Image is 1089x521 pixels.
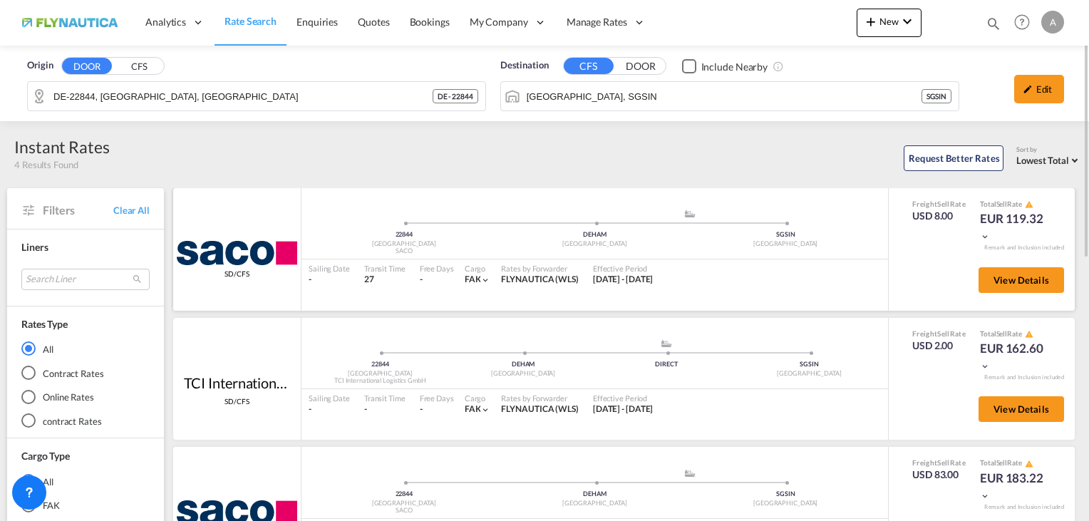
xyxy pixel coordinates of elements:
[501,393,578,403] div: Rates by Forwarder
[974,503,1075,511] div: Remark and Inclusion included
[980,491,990,501] md-icon: icon-chevron-down
[593,274,654,284] span: [DATE] - [DATE]
[371,360,389,368] span: 22844
[500,58,549,73] span: Destination
[465,393,491,403] div: Cargo
[224,396,249,406] span: SD/CFS
[420,393,454,403] div: Free Days
[993,274,1049,286] span: View Details
[912,209,966,223] div: USD 8.00
[974,244,1075,252] div: Remark and Inclusion included
[593,393,654,403] div: Effective Period
[21,474,150,488] md-radio-button: All
[980,458,1051,469] div: Total Rate
[27,58,53,73] span: Origin
[43,202,113,218] span: Filters
[410,16,450,28] span: Bookings
[309,369,452,378] div: [GEOGRAPHIC_DATA]
[420,263,454,274] div: Free Days
[396,230,413,238] span: 22844
[980,340,1051,374] div: EUR 162.60
[996,458,1008,467] span: Sell
[28,82,485,110] md-input-container: DE-22844, Norderstedt, Schleswig-Holstein
[1041,11,1064,33] div: A
[1023,458,1033,469] button: icon-alert
[899,13,916,30] md-icon: icon-chevron-down
[224,15,277,27] span: Rate Search
[912,458,966,468] div: Freight Rate
[364,263,406,274] div: Transit Time
[21,341,150,356] md-radio-button: All
[564,58,614,74] button: CFS
[912,329,966,339] div: Freight Rate
[937,458,949,467] span: Sell
[986,16,1001,37] div: icon-magnify
[452,360,595,369] div: DEHAM
[62,58,112,74] button: DOOR
[595,360,738,369] div: DIRECT
[1016,151,1082,167] md-select: Select: Lowest Total
[616,58,666,75] button: DOOR
[773,61,784,72] md-icon: Unchecked: Ignores neighbouring ports when fetching rates.Checked : Includes neighbouring ports w...
[738,360,881,369] div: SGSIN
[593,274,654,286] div: 01 Oct 2024 - 31 Oct 2025
[465,274,481,284] span: FAK
[1023,84,1033,94] md-icon: icon-pencil
[701,60,768,74] div: Include Nearby
[567,15,627,29] span: Manage Rates
[986,16,1001,31] md-icon: icon-magnify
[145,15,186,29] span: Analytics
[1016,155,1069,166] span: Lowest Total
[309,247,500,256] div: SACO
[1025,200,1033,209] md-icon: icon-alert
[21,241,48,253] span: Liners
[912,339,966,353] div: USD 2.00
[980,232,990,242] md-icon: icon-chevron-down
[690,230,881,239] div: SGSIN
[309,499,500,508] div: [GEOGRAPHIC_DATA]
[309,274,350,286] div: -
[14,158,78,171] span: 4 Results Found
[480,275,490,285] md-icon: icon-chevron-down
[114,58,164,75] button: CFS
[681,470,698,477] md-icon: assets/icons/custom/ship-fill.svg
[690,490,881,499] div: SGSIN
[21,6,118,38] img: 9ba71a70730211f0938d81abc5cb9893.png
[912,468,966,482] div: USD 83.00
[980,210,1051,244] div: EUR 119.32
[364,393,406,403] div: Transit Time
[904,145,1003,171] button: Request Better Rates
[980,361,990,371] md-icon: icon-chevron-down
[682,58,768,73] md-checkbox: Checkbox No Ink
[21,366,150,380] md-radio-button: Contract Rates
[309,403,350,416] div: -
[500,239,691,249] div: [GEOGRAPHIC_DATA]
[500,490,691,499] div: DEHAM
[470,15,528,29] span: My Company
[996,200,1008,208] span: Sell
[1016,145,1082,155] div: Sort by
[980,470,1051,504] div: EUR 183.22
[396,490,413,497] span: 22844
[1025,330,1033,339] md-icon: icon-alert
[1010,10,1034,34] span: Help
[1023,329,1033,339] button: icon-alert
[690,499,881,508] div: [GEOGRAPHIC_DATA]
[681,210,698,217] md-icon: assets/icons/custom/ship-fill.svg
[922,89,951,103] div: SGSIN
[501,82,959,110] md-input-container: Singapore, SGSIN
[1025,460,1033,468] md-icon: icon-alert
[21,449,70,463] div: Cargo Type
[358,16,389,28] span: Quotes
[500,499,691,508] div: [GEOGRAPHIC_DATA]
[937,329,949,338] span: Sell
[14,135,110,158] div: Instant Rates
[1010,10,1041,36] div: Help
[465,263,491,274] div: Cargo
[21,390,150,404] md-radio-button: Online Rates
[21,414,150,428] md-radio-button: contract Rates
[309,263,350,274] div: Sailing Date
[980,199,1051,210] div: Total Rate
[501,274,578,284] span: FLYNAUTICA (WLS)
[974,373,1075,381] div: Remark and Inclusion included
